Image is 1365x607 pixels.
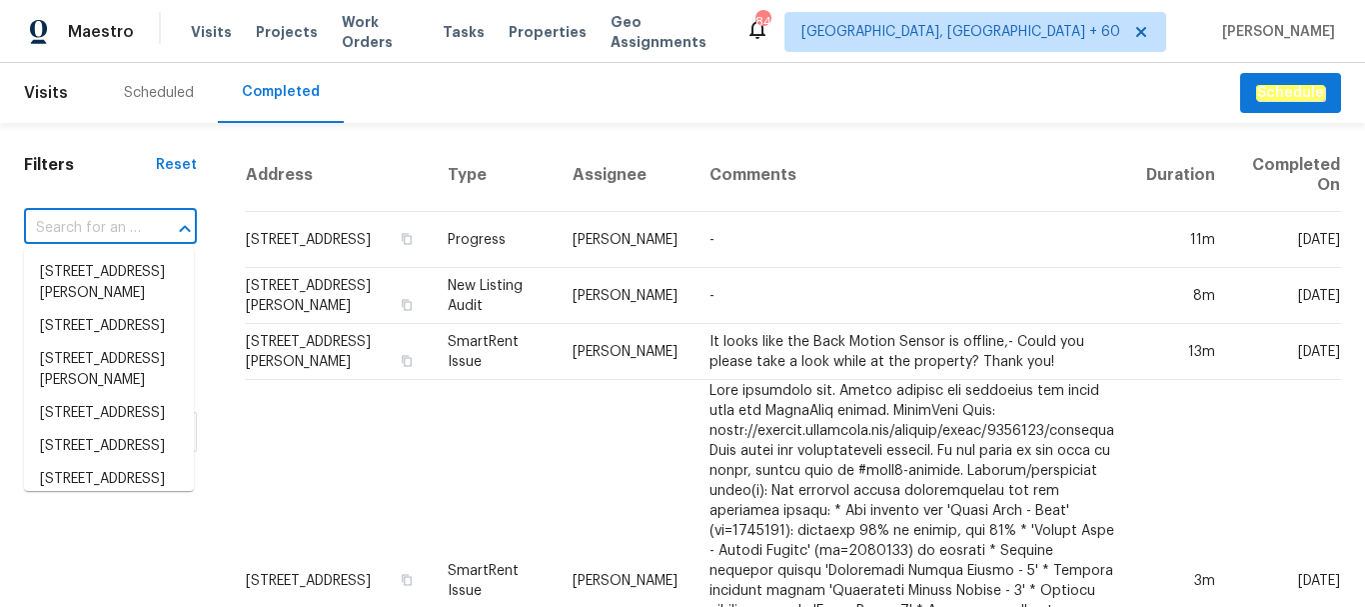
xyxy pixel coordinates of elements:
[1256,85,1325,101] em: Schedule
[24,463,194,496] li: [STREET_ADDRESS]
[1231,268,1341,324] td: [DATE]
[242,82,320,102] div: Completed
[557,324,693,380] td: [PERSON_NAME]
[24,397,194,430] li: [STREET_ADDRESS]
[398,296,416,314] button: Copy Address
[1130,268,1231,324] td: 8m
[693,268,1130,324] td: -
[245,268,432,324] td: [STREET_ADDRESS][PERSON_NAME]
[693,324,1130,380] td: It looks like the Back Motion Sensor is offline,- Could you please take a look while at the prope...
[1130,212,1231,268] td: 11m
[755,12,769,32] div: 845
[68,22,134,42] span: Maestro
[1130,139,1231,212] th: Duration
[245,324,432,380] td: [STREET_ADDRESS][PERSON_NAME]
[398,230,416,248] button: Copy Address
[398,352,416,370] button: Copy Address
[245,212,432,268] td: [STREET_ADDRESS]
[398,571,416,589] button: Copy Address
[171,215,199,243] button: Close
[432,139,557,212] th: Type
[1231,139,1341,212] th: Completed On
[24,155,156,175] h1: Filters
[342,12,419,52] span: Work Orders
[557,268,693,324] td: [PERSON_NAME]
[24,430,194,463] li: [STREET_ADDRESS]
[245,139,432,212] th: Address
[557,139,693,212] th: Assignee
[432,268,557,324] td: New Listing Audit
[432,212,557,268] td: Progress
[432,324,557,380] td: SmartRent Issue
[693,139,1130,212] th: Comments
[124,83,194,103] div: Scheduled
[191,22,232,42] span: Visits
[1214,22,1335,42] span: [PERSON_NAME]
[24,343,194,397] li: [STREET_ADDRESS][PERSON_NAME]
[1231,212,1341,268] td: [DATE]
[256,22,318,42] span: Projects
[24,256,194,310] li: [STREET_ADDRESS][PERSON_NAME]
[611,12,721,52] span: Geo Assignments
[801,22,1120,42] span: [GEOGRAPHIC_DATA], [GEOGRAPHIC_DATA] + 60
[693,212,1130,268] td: -
[557,212,693,268] td: [PERSON_NAME]
[509,22,587,42] span: Properties
[24,71,68,115] span: Visits
[156,155,197,175] div: Reset
[443,25,485,39] span: Tasks
[24,213,141,244] input: Search for an address...
[1130,324,1231,380] td: 13m
[1231,324,1341,380] td: [DATE]
[24,310,194,343] li: [STREET_ADDRESS]
[1240,73,1341,114] button: Schedule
